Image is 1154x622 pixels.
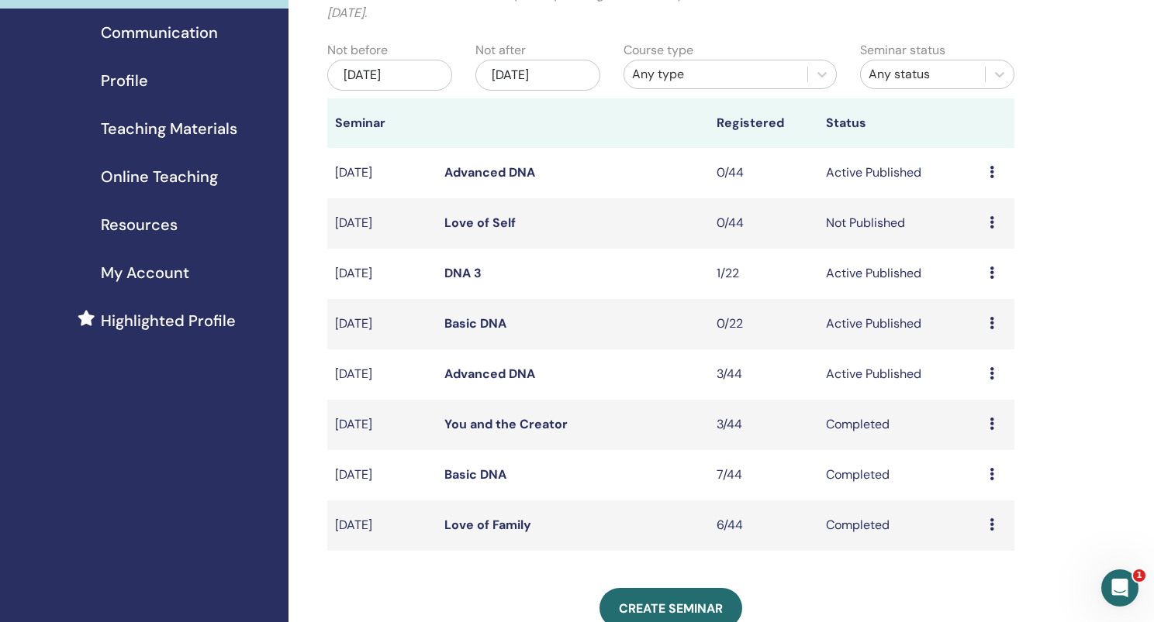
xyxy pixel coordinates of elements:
td: Active Published [818,148,982,198]
td: [DATE] [327,148,437,198]
a: Basic DNA [444,466,506,483]
a: Love of Self [444,215,516,231]
a: Advanced DNA [444,366,535,382]
div: [DATE] [327,60,452,91]
div: Any status [869,65,977,84]
span: 1 [1133,569,1145,582]
td: Completed [818,500,982,551]
a: You and the Creator [444,416,568,432]
td: 0/22 [709,299,818,349]
td: Completed [818,450,982,500]
td: Active Published [818,299,982,349]
span: Profile [101,69,148,92]
span: Resources [101,213,178,236]
td: 0/44 [709,198,818,249]
td: [DATE] [327,400,437,450]
td: 0/44 [709,148,818,198]
span: Communication [101,21,218,44]
td: 3/44 [709,400,818,450]
a: Basic DNA [444,315,506,332]
td: 6/44 [709,500,818,551]
div: [DATE] [475,60,600,91]
td: Active Published [818,249,982,299]
td: [DATE] [327,349,437,400]
a: Love of Family [444,517,531,533]
span: Create seminar [619,600,723,617]
td: [DATE] [327,198,437,249]
th: Seminar [327,98,437,148]
span: Highlighted Profile [101,309,236,332]
a: Advanced DNA [444,164,535,180]
td: [DATE] [327,249,437,299]
td: 7/44 [709,450,818,500]
td: [DATE] [327,299,437,349]
td: Active Published [818,349,982,400]
span: Teaching Materials [101,117,237,140]
td: Completed [818,400,982,450]
label: Seminar status [860,41,945,60]
td: 1/22 [709,249,818,299]
a: DNA 3 [444,265,482,281]
td: [DATE] [327,450,437,500]
th: Status [818,98,982,148]
td: Not Published [818,198,982,249]
td: [DATE] [327,500,437,551]
iframe: Intercom live chat [1101,569,1138,607]
td: 3/44 [709,349,818,400]
label: Not before [327,41,388,60]
th: Registered [709,98,818,148]
label: Course type [624,41,693,60]
div: Any type [632,65,800,84]
span: My Account [101,261,189,284]
label: Not after [475,41,526,60]
span: Online Teaching [101,165,218,188]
